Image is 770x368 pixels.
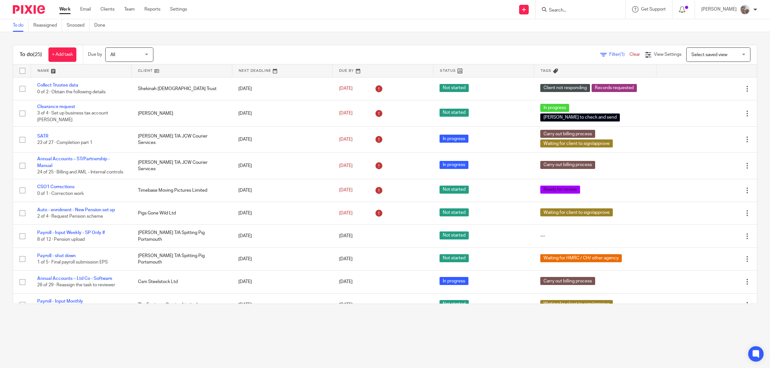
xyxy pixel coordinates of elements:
[20,51,42,58] h1: To do
[13,19,29,32] a: To do
[170,6,187,13] a: Settings
[339,163,353,168] span: [DATE]
[232,179,333,202] td: [DATE]
[37,185,74,189] a: CSO1 Corrections
[124,6,135,13] a: Team
[592,84,637,92] span: Records requested
[37,191,84,196] span: 0 of 1 · Correction work
[540,186,580,194] span: Ready for review
[37,90,106,94] span: 0 of 2 · Obtain the following details
[132,77,232,100] td: Shekinah [DEMOGRAPHIC_DATA] Trust
[339,257,353,261] span: [DATE]
[541,69,552,72] span: Tags
[609,52,629,57] span: Filter
[232,225,333,247] td: [DATE]
[440,135,468,143] span: In progress
[629,52,640,57] a: Clear
[232,293,333,316] td: [DATE]
[540,84,590,92] span: Client not responding
[440,277,468,285] span: In progress
[440,84,469,92] span: Not started
[110,53,115,57] span: All
[540,233,650,239] div: ---
[37,299,83,304] a: Payroll - Input Monthly
[132,247,232,270] td: [PERSON_NAME] T/A Spitting Pig Portsmouth
[37,134,48,138] a: SATR
[37,170,123,174] span: 24 of 25 · Billing and AML - Internal controls
[232,77,333,100] td: [DATE]
[540,277,595,285] span: Carry out billing process
[132,153,232,179] td: [PERSON_NAME] T/A JCW Courier Services
[540,208,613,216] span: Waiting for client to sign/approve
[540,113,620,121] span: [PERSON_NAME] to check and send
[232,100,333,126] td: [DATE]
[48,47,76,62] a: + Add task
[339,234,353,238] span: [DATE]
[654,52,681,57] span: View Settings
[80,6,91,13] a: Email
[440,109,469,117] span: Not started
[37,141,92,145] span: 23 of 27 · Completion part 1
[37,111,108,122] span: 3 of 4 · Set up business tax account [PERSON_NAME]
[440,186,469,194] span: Not started
[13,5,45,14] img: Pixie
[691,53,727,57] span: Select saved view
[232,247,333,270] td: [DATE]
[37,276,112,281] a: Annual Accounts – Ltd Co - Software
[339,280,353,284] span: [DATE]
[132,179,232,202] td: Timebase Moving Pictures Limited
[33,52,42,57] span: (25)
[37,283,115,288] span: 26 of 29 · Reassign the task to reviewer
[88,51,102,58] p: Due by
[37,230,105,235] a: Payroll - Input Weekly - SP Only #
[440,254,469,262] span: Not started
[339,111,353,115] span: [DATE]
[641,7,666,12] span: Get Support
[339,87,353,91] span: [DATE]
[132,225,232,247] td: [PERSON_NAME] T/A Spitting Pig Portsmouth
[232,127,333,153] td: [DATE]
[540,130,595,138] span: Carry out billing process
[67,19,90,32] a: Snoozed
[540,161,595,169] span: Carry out billing process
[94,19,110,32] a: Done
[548,8,606,13] input: Search
[540,104,569,112] span: In progress
[37,214,103,219] span: 2 of 4 · Request Pension scheme
[339,188,353,193] span: [DATE]
[37,83,78,88] a: Collect Trustee data
[132,202,232,225] td: Pigs Gone Wild Ltd
[37,237,85,242] span: 8 of 12 · Pension upload
[440,208,469,216] span: Not started
[100,6,115,13] a: Clients
[132,127,232,153] td: [PERSON_NAME] T/A JCW Courier Services
[33,19,62,32] a: Reassigned
[620,52,625,57] span: (1)
[540,254,622,262] span: Waiting for HMRC / CH/ other agency
[540,300,613,308] span: Waiting for client to sign/approve
[37,260,108,264] span: 1 of 5 · Final payroll submission EPS
[540,139,613,147] span: Waiting for client to sign/approve
[440,300,469,308] span: Not started
[132,293,232,316] td: The Footcare Service Limited
[440,161,468,169] span: In progress
[144,6,160,13] a: Reports
[37,208,115,212] a: Auto - enrolment - New Pension set up
[232,153,333,179] td: [DATE]
[232,271,333,293] td: [DATE]
[440,231,469,239] span: Not started
[701,6,737,13] p: [PERSON_NAME]
[37,254,76,258] a: Payroll - shut down
[37,157,110,168] a: Annual Accounts – ST/Partnership - Manual
[132,100,232,126] td: [PERSON_NAME]
[232,202,333,225] td: [DATE]
[59,6,71,13] a: Work
[740,4,750,15] img: me.jpg
[339,137,353,142] span: [DATE]
[339,303,353,307] span: [DATE]
[339,211,353,215] span: [DATE]
[37,105,75,109] a: Clearance request
[132,271,232,293] td: Csm Steelstock Ltd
